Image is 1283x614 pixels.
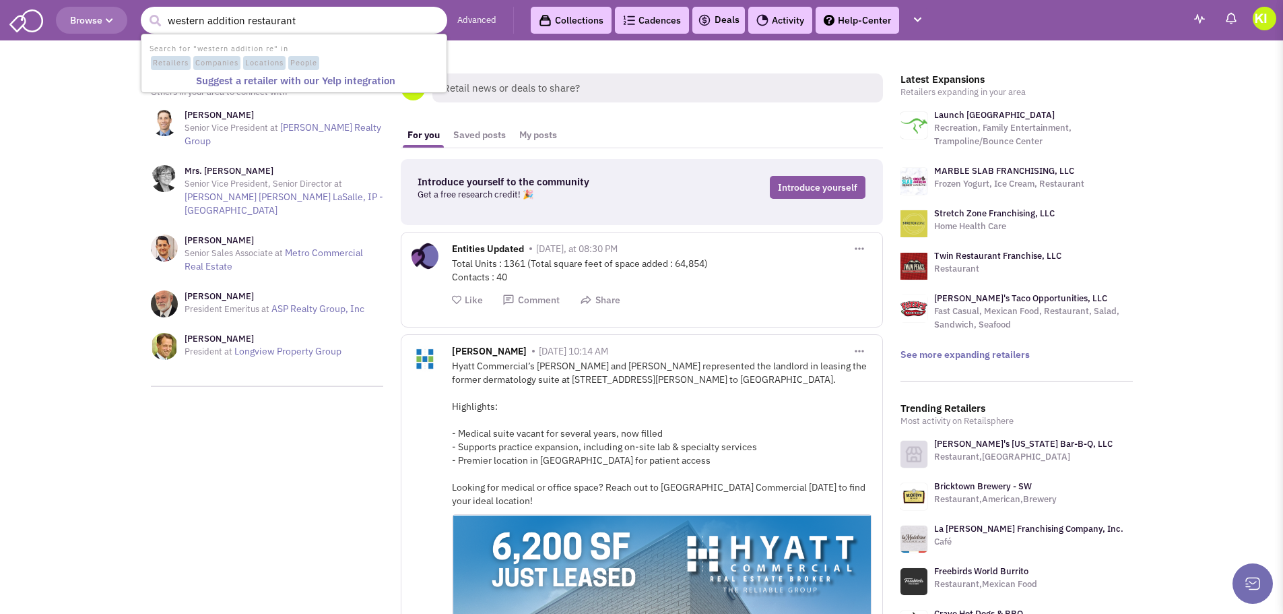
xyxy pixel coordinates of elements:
[934,535,1123,549] p: Café
[900,348,1030,361] a: See more expanding retailers
[513,123,564,148] a: My posts
[934,121,1133,148] p: Recreation, Family Entertainment, Trampoline/Bounce Center
[580,294,620,307] button: Share
[243,56,286,71] span: Locations
[193,56,240,71] span: Companies
[271,303,364,315] a: ASP Realty Group, Inc
[539,14,552,27] img: icon-collection-lavender-black.svg
[531,7,612,34] a: Collections
[185,346,232,357] span: President at
[452,345,527,361] span: [PERSON_NAME]
[539,345,608,357] span: [DATE] 10:14 AM
[900,112,927,139] img: logo
[816,7,899,34] a: Help-Center
[9,7,43,32] img: SmartAdmin
[900,253,927,280] img: logo
[452,359,872,508] div: Hyatt Commercial’s [PERSON_NAME] and [PERSON_NAME] represented the landlord in leasing the former...
[934,220,1055,233] p: Home Health Care
[185,333,341,345] h3: [PERSON_NAME]
[934,262,1061,276] p: Restaurant
[934,493,1057,506] p: Restaurant,American,Brewery
[185,109,383,121] h3: [PERSON_NAME]
[452,294,483,307] button: Like
[70,14,113,26] span: Browse
[452,243,524,258] span: Entities Updated
[934,578,1037,591] p: Restaurant,Mexican Food
[698,12,739,28] a: Deals
[185,165,383,177] h3: Mrs. [PERSON_NAME]
[934,293,1107,304] a: [PERSON_NAME]'s Taco Opportunities, LLC
[698,12,711,28] img: icon-deals.svg
[196,74,395,87] b: Suggest a retailer with our Yelp integration
[900,441,927,468] img: icon-retailer-placeholder.png
[623,16,635,25] img: Cadences_logo.png
[770,176,865,199] a: Introduce yourself
[615,7,689,34] a: Cadences
[418,188,672,202] p: Get a free research credit! 🎉
[756,14,768,26] img: Activity.png
[56,7,127,34] button: Browse
[447,123,513,148] a: Saved posts
[934,438,1113,450] a: [PERSON_NAME]'s [US_STATE] Bar-B-Q, LLC
[934,305,1133,332] p: Fast Casual, Mexican Food, Restaurant, Salad, Sandwich, Seafood
[900,73,1133,86] h3: Latest Expansions
[185,303,269,315] span: President Emeritus at
[502,294,560,307] button: Comment
[465,294,483,306] span: Like
[288,56,319,71] span: People
[185,235,383,247] h3: [PERSON_NAME]
[432,73,883,102] span: Retail news or deals to share?
[234,345,341,357] a: Longview Property Group
[934,250,1061,262] a: Twin Restaurant Franchise, LLC
[934,481,1032,492] a: Bricktown Brewery - SW
[141,7,447,34] input: Search
[418,176,672,188] h3: Introduce yourself to the community
[824,15,834,26] img: help.png
[934,109,1055,121] a: Launch [GEOGRAPHIC_DATA]
[143,40,445,71] li: Search for "western addition re" in
[900,168,927,195] img: logo
[185,290,364,303] h3: [PERSON_NAME]
[185,122,278,133] span: Senior Vice President at
[185,178,342,189] span: Senior Vice President, Senior Director at
[900,415,1133,428] p: Most activity on Retailsphere
[934,565,1028,577] a: Freebirds World Burrito
[1253,7,1276,30] img: Kate Ingram
[900,295,927,322] img: logo
[146,72,445,90] a: Suggest a retailer with our Yelp integration
[934,208,1055,219] a: Stretch Zone Franchising, LLC
[934,177,1084,191] p: Frozen Yogurt, Ice Cream, Restaurant
[934,523,1123,534] a: La [PERSON_NAME] Franchising Company, Inc.
[185,191,383,216] a: [PERSON_NAME] [PERSON_NAME] LaSalle, IP - [GEOGRAPHIC_DATA]
[934,450,1113,464] p: Restaurant,[GEOGRAPHIC_DATA]
[457,14,496,27] a: Advanced
[401,123,447,148] a: For you
[900,86,1133,99] p: Retailers expanding in your area
[536,243,618,255] span: [DATE], at 08:30 PM
[934,165,1074,177] a: MARBLE SLAB FRANCHISING, LLC
[185,121,381,147] a: [PERSON_NAME] Realty Group
[452,257,872,284] div: Total Units : 1361 (Total square feet of space added : 64,854) Contacts : 40
[185,247,363,272] a: Metro Commercial Real Estate
[900,402,1133,415] h3: Trending Retailers
[151,56,191,71] span: Retailers
[748,7,812,34] a: Activity
[185,247,283,259] span: Senior Sales Associate at
[900,210,927,237] img: logo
